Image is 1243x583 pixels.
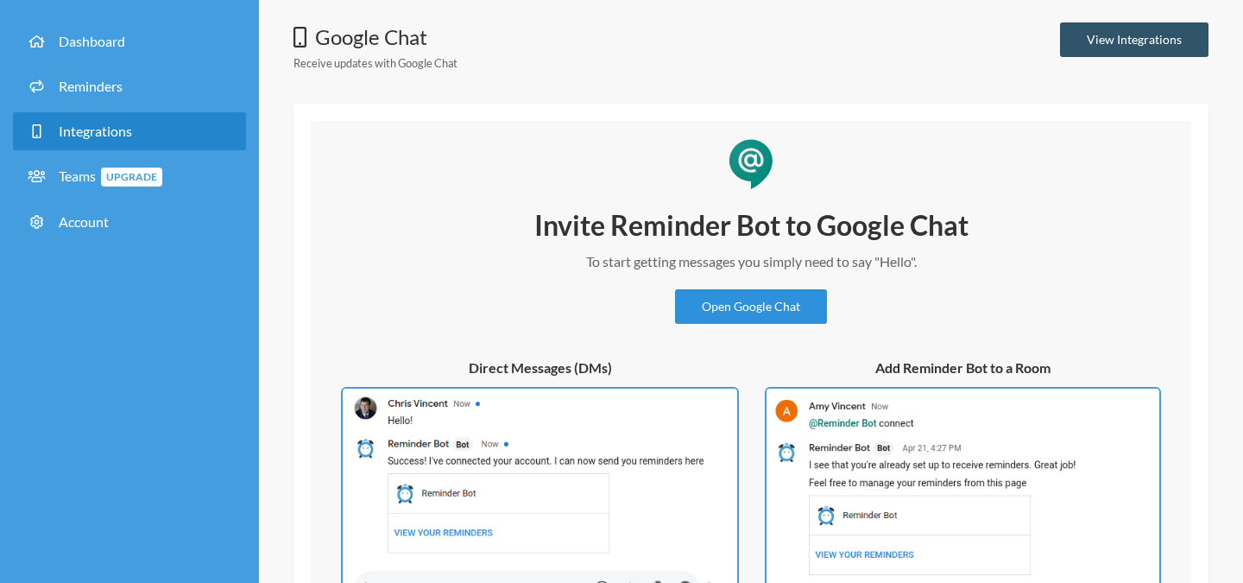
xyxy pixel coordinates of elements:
a: Account [13,203,246,241]
small: Receive updates with Google Chat [293,56,457,70]
h5: Add Reminder Bot to a Room [765,358,1161,377]
span: Teams [59,168,162,184]
a: Reminders [13,67,246,105]
h1: Google Chat [293,22,457,52]
a: Dashboard [13,22,246,60]
p: To start getting messages you simply need to say "Hello". [492,251,1010,272]
span: Upgrade [101,168,162,187]
h2: Invite Reminder Bot to Google Chat [492,207,1010,244]
span: Account [59,213,109,230]
a: Integrations [13,112,246,150]
a: TeamsUpgrade [13,157,246,196]
h5: Direct Messages (DMs) [341,358,739,377]
a: View Integrations [1060,22,1208,57]
span: Integrations [59,123,132,139]
a: Open Google Chat [675,289,827,324]
span: Dashboard [59,33,125,49]
span: Reminders [59,78,123,94]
